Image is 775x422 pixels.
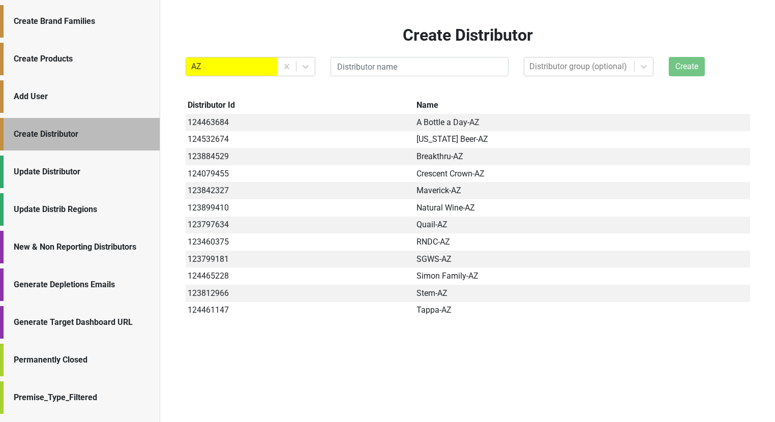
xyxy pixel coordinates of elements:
td: 123899410 [186,199,414,217]
div: Create Distributor [14,128,150,140]
td: A Bottle a Day-AZ [414,114,750,131]
td: Crescent Crown-AZ [414,165,750,183]
div: Update Distrib Regions [14,203,150,216]
td: Quail-AZ [414,217,750,234]
td: Stem-AZ [414,285,750,302]
td: Breakthru-AZ [414,148,750,165]
div: Create Products [14,53,150,65]
td: 123812966 [186,285,414,302]
td: [US_STATE] Beer-AZ [414,131,750,148]
th: Name [414,97,750,114]
td: 124461147 [186,302,414,319]
h2: Create Distributor [186,25,750,45]
td: Tappa-AZ [414,302,750,319]
button: Create [669,57,705,76]
td: Simon Family-AZ [414,267,750,285]
div: Premise_Type_Filtered [14,391,150,404]
div: Update Distributor [14,166,150,178]
div: Add User [14,91,150,103]
div: Generate Target Dashboard URL [14,316,150,328]
td: 124463684 [186,114,414,131]
td: 124532674 [186,131,414,148]
td: 123799181 [186,251,414,268]
div: New & Non Reporting Distributors [14,241,150,253]
td: RNDC-AZ [414,233,750,251]
td: 123460375 [186,233,414,251]
td: 124465228 [186,267,414,285]
td: Natural Wine-AZ [414,199,750,217]
td: 123884529 [186,148,414,165]
td: 123842327 [186,182,414,199]
th: Distributor Id [186,97,414,114]
div: Create Brand Families [14,15,150,27]
td: 124079455 [186,165,414,183]
input: Distributor name [331,57,509,76]
td: 123797634 [186,217,414,234]
td: Maverick-AZ [414,182,750,199]
td: SGWS-AZ [414,251,750,268]
div: Permanently Closed [14,354,150,366]
div: Generate Depletions Emails [14,279,150,291]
